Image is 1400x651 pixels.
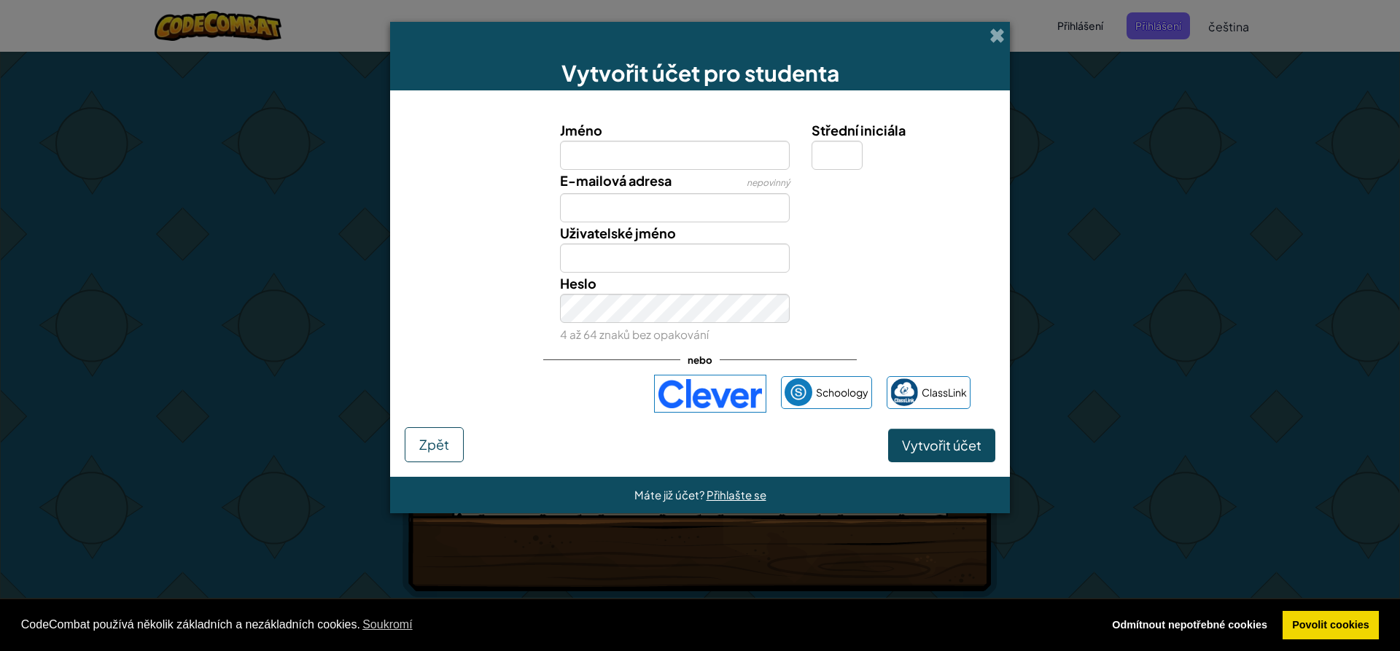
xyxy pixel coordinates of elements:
span: Vytvořit účet [902,437,981,453]
span: nepovinný [747,177,790,188]
iframe: Tlačítko Přihlášení přes Google [422,378,647,410]
span: Uživatelské jméno [560,225,676,241]
a: deny cookies [1102,611,1277,640]
img: clever-logo-blue.png [654,375,766,413]
a: learn more about cookies [360,614,415,636]
small: 4 až 64 znaků bez opakování [560,327,709,341]
a: Přihlašte se [707,488,766,502]
span: Máte již účet? [634,488,707,502]
a: allow cookies [1283,611,1380,640]
span: ClassLink [922,382,967,403]
span: E-mailová adresa [560,172,672,189]
span: Vytvořit účet pro studenta [561,59,839,87]
button: Vytvořit účet [888,429,995,462]
span: Střední iniciála [812,122,906,139]
span: nebo [680,349,720,370]
img: schoology.png [785,378,812,406]
img: classlink-logo-small.png [890,378,918,406]
span: Schoology [816,382,868,403]
button: Zpět [405,427,464,462]
span: Zpět [419,436,449,453]
span: Jméno [560,122,602,139]
span: CodeCombat používá několik základních a nezákladních cookies. [21,614,1091,636]
span: Heslo [560,275,596,292]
